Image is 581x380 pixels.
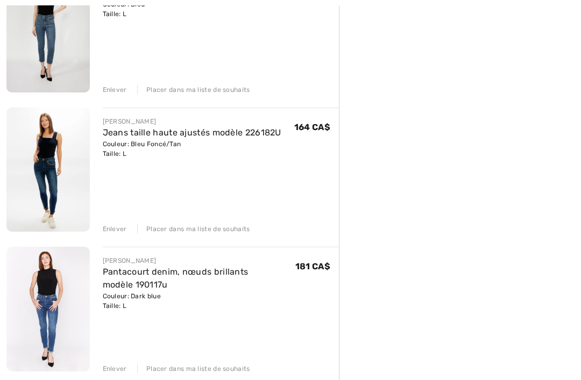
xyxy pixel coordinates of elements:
div: Enlever [103,364,127,374]
div: [PERSON_NAME] [103,256,295,266]
a: Pantacourt denim, nœuds brillants modèle 190117u [103,267,249,290]
span: 164 CA$ [294,122,330,132]
img: Jeans taille haute ajustés modèle 226182U [6,107,90,232]
div: Placer dans ma liste de souhaits [137,364,250,374]
span: 181 CA$ [295,261,330,271]
div: Couleur: Bleu Foncé/Tan Taille: L [103,139,281,159]
div: Placer dans ma liste de souhaits [137,224,250,234]
div: Enlever [103,224,127,234]
div: Enlever [103,85,127,95]
div: [PERSON_NAME] [103,117,281,126]
div: Couleur: Dark blue Taille: L [103,291,295,311]
div: Placer dans ma liste de souhaits [137,85,250,95]
a: Jeans taille haute ajustés modèle 226182U [103,127,281,138]
img: Pantacourt denim, nœuds brillants modèle 190117u [6,247,90,371]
